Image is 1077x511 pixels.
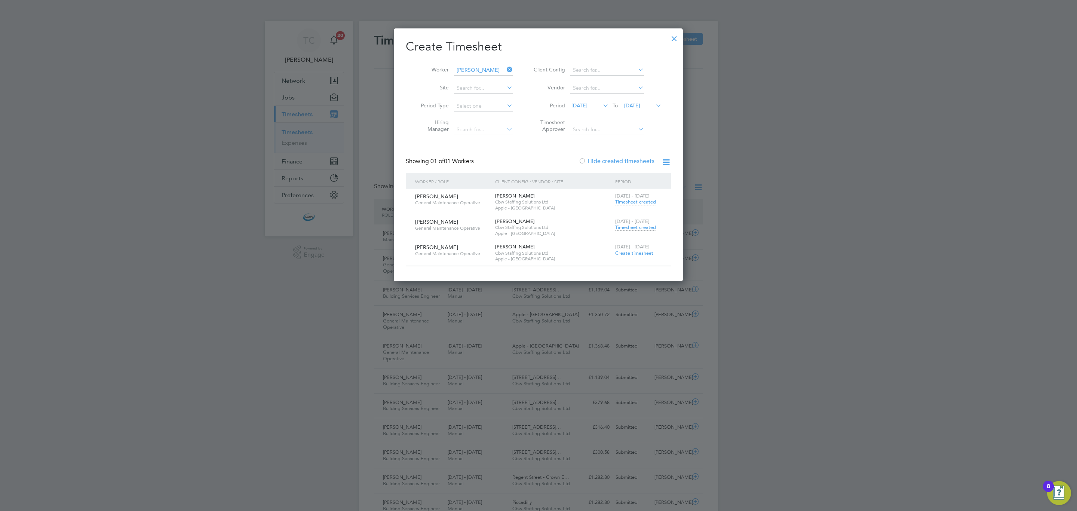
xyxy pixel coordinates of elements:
[495,193,535,199] span: [PERSON_NAME]
[415,200,490,206] span: General Maintenance Operative
[415,251,490,257] span: General Maintenance Operative
[571,102,587,109] span: [DATE]
[493,173,613,190] div: Client Config / Vendor / Site
[454,83,513,94] input: Search for...
[1047,481,1071,505] button: Open Resource Center, 8 new notifications
[610,101,620,110] span: To
[495,250,611,256] span: Cbw Staffing Solutions Ltd
[415,225,490,231] span: General Maintenance Operative
[415,102,449,109] label: Period Type
[495,205,611,211] span: Apple - [GEOGRAPHIC_DATA]
[430,157,474,165] span: 01 Workers
[531,102,565,109] label: Period
[615,244,650,250] span: [DATE] - [DATE]
[615,224,656,231] span: Timesheet created
[406,157,475,165] div: Showing
[495,256,611,262] span: Apple - [GEOGRAPHIC_DATA]
[495,224,611,230] span: Cbw Staffing Solutions Ltd
[415,244,458,251] span: [PERSON_NAME]
[1047,486,1050,496] div: 8
[415,218,458,225] span: [PERSON_NAME]
[531,119,565,132] label: Timesheet Approver
[413,173,493,190] div: Worker / Role
[615,218,650,224] span: [DATE] - [DATE]
[570,125,644,135] input: Search for...
[495,230,611,236] span: Apple - [GEOGRAPHIC_DATA]
[495,218,535,224] span: [PERSON_NAME]
[615,193,650,199] span: [DATE] - [DATE]
[430,157,444,165] span: 01 of
[415,66,449,73] label: Worker
[570,83,644,94] input: Search for...
[415,119,449,132] label: Hiring Manager
[579,157,654,165] label: Hide created timesheets
[615,250,653,256] span: Create timesheet
[406,39,671,55] h2: Create Timesheet
[415,193,458,200] span: [PERSON_NAME]
[613,173,663,190] div: Period
[495,244,535,250] span: [PERSON_NAME]
[615,199,656,205] span: Timesheet created
[624,102,640,109] span: [DATE]
[495,199,611,205] span: Cbw Staffing Solutions Ltd
[454,125,513,135] input: Search for...
[454,65,513,76] input: Search for...
[454,101,513,111] input: Select one
[531,66,565,73] label: Client Config
[570,65,644,76] input: Search for...
[531,84,565,91] label: Vendor
[415,84,449,91] label: Site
